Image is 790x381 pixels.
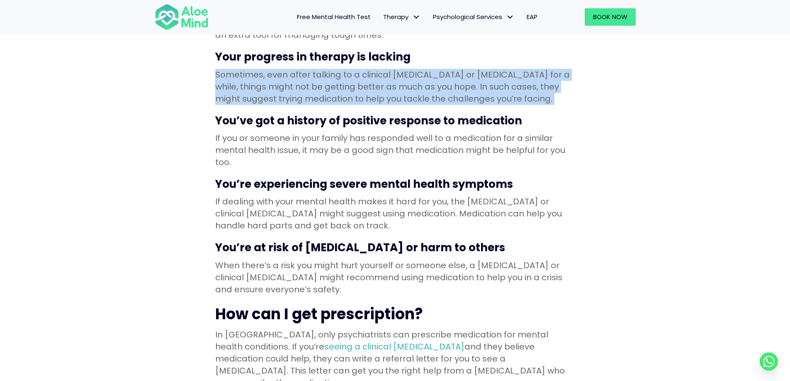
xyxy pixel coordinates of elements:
p: Sometimes, even after talking to a clinical [MEDICAL_DATA] or [MEDICAL_DATA] for a while, things ... [215,69,575,105]
p: When there’s a risk you might hurt yourself or someone else, a [MEDICAL_DATA] or clinical [MEDICA... [215,260,575,296]
h2: How can I get prescription? [215,304,575,325]
p: If you or someone in your family has responded well to a medication for a similar mental health i... [215,132,575,168]
span: EAP [527,12,537,21]
a: EAP [520,8,544,26]
a: Free Mental Health Test [291,8,377,26]
h3: You’ve got a history of positive response to medication [215,113,575,128]
a: Book Now [585,8,636,26]
h3: You’re experiencing severe mental health symptoms [215,177,575,192]
h3: Your progress in therapy is lacking [215,49,575,64]
span: Therapy: submenu [411,11,423,23]
nav: Menu [219,8,544,26]
a: TherapyTherapy: submenu [377,8,427,26]
span: Therapy [383,12,421,21]
span: Psychological Services: submenu [504,11,516,23]
p: If dealing with your mental health makes it hard for you, the [MEDICAL_DATA] or clinical [MEDICAL... [215,196,575,232]
img: Aloe mind Logo [155,3,209,31]
a: Whatsapp [760,352,778,371]
span: Psychological Services [433,12,514,21]
a: Psychological ServicesPsychological Services: submenu [427,8,520,26]
span: Book Now [593,12,627,21]
a: seeing a clinical [MEDICAL_DATA] [324,341,464,352]
span: Free Mental Health Test [297,12,371,21]
h3: You’re at risk of [MEDICAL_DATA] or harm to others [215,240,575,255]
